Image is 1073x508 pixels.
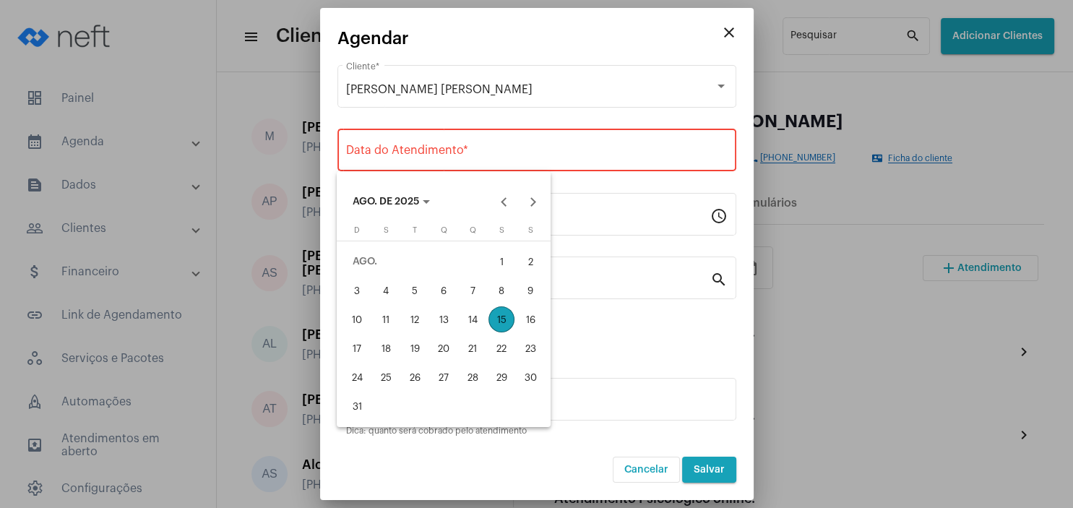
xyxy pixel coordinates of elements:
button: 23 de agosto de 2025 [516,334,545,363]
div: 25 [373,364,399,390]
button: 11 de agosto de 2025 [371,305,400,334]
button: 2 de agosto de 2025 [516,247,545,276]
div: 11 [373,306,399,332]
button: 9 de agosto de 2025 [516,276,545,305]
button: 5 de agosto de 2025 [400,276,429,305]
div: 31 [344,393,370,419]
div: 13 [431,306,457,332]
button: 4 de agosto de 2025 [371,276,400,305]
div: 27 [431,364,457,390]
button: 20 de agosto de 2025 [429,334,458,363]
button: Next month [518,187,547,216]
button: Choose month and year [341,187,441,216]
td: AGO. [342,247,487,276]
div: 1 [488,249,514,275]
div: 28 [460,364,486,390]
button: 27 de agosto de 2025 [429,363,458,392]
button: 16 de agosto de 2025 [516,305,545,334]
button: 24 de agosto de 2025 [342,363,371,392]
button: 15 de agosto de 2025 [487,305,516,334]
div: 10 [344,306,370,332]
div: 24 [344,364,370,390]
div: 6 [431,277,457,303]
button: 17 de agosto de 2025 [342,334,371,363]
button: 13 de agosto de 2025 [429,305,458,334]
span: Q [441,226,447,234]
span: S [528,226,533,234]
button: 22 de agosto de 2025 [487,334,516,363]
button: 12 de agosto de 2025 [400,305,429,334]
button: 6 de agosto de 2025 [429,276,458,305]
button: 21 de agosto de 2025 [458,334,487,363]
div: 26 [402,364,428,390]
span: S [499,226,504,234]
button: 3 de agosto de 2025 [342,276,371,305]
button: 26 de agosto de 2025 [400,363,429,392]
div: 19 [402,335,428,361]
div: 29 [488,364,514,390]
span: S [384,226,389,234]
div: 21 [460,335,486,361]
div: 5 [402,277,428,303]
button: 7 de agosto de 2025 [458,276,487,305]
div: 15 [488,306,514,332]
button: Previous month [489,187,518,216]
div: 8 [488,277,514,303]
button: 8 de agosto de 2025 [487,276,516,305]
span: D [354,226,360,234]
div: 12 [402,306,428,332]
button: 19 de agosto de 2025 [400,334,429,363]
span: T [413,226,417,234]
span: AGO. DE 2025 [353,197,419,207]
button: 30 de agosto de 2025 [516,363,545,392]
span: Q [470,226,476,234]
div: 17 [344,335,370,361]
button: 28 de agosto de 2025 [458,363,487,392]
div: 7 [460,277,486,303]
div: 18 [373,335,399,361]
div: 22 [488,335,514,361]
div: 9 [517,277,543,303]
div: 2 [517,249,543,275]
button: 1 de agosto de 2025 [487,247,516,276]
div: 16 [517,306,543,332]
button: 25 de agosto de 2025 [371,363,400,392]
button: 10 de agosto de 2025 [342,305,371,334]
button: 18 de agosto de 2025 [371,334,400,363]
div: 4 [373,277,399,303]
div: 20 [431,335,457,361]
button: 31 de agosto de 2025 [342,392,371,421]
div: 3 [344,277,370,303]
button: 29 de agosto de 2025 [487,363,516,392]
button: 14 de agosto de 2025 [458,305,487,334]
div: 14 [460,306,486,332]
div: 23 [517,335,543,361]
div: 30 [517,364,543,390]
